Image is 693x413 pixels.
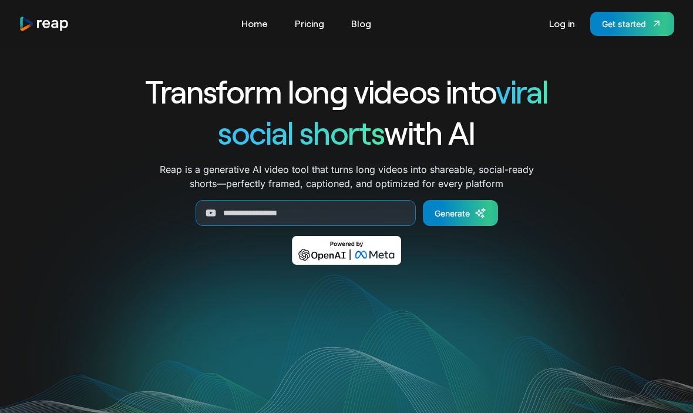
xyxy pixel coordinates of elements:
a: Blog [345,14,377,33]
a: Pricing [289,14,330,33]
span: social shorts [218,113,384,151]
a: Get started [590,12,674,36]
div: Get started [602,18,646,30]
a: Log in [543,14,581,33]
a: Home [236,14,274,33]
form: Generate Form [102,200,591,226]
span: viral [496,72,548,110]
h1: with AI [102,112,591,153]
h1: Transform long videos into [102,71,591,112]
a: Generate [423,200,498,226]
p: Reap is a generative AI video tool that turns long videos into shareable, social-ready shorts—per... [160,162,534,191]
div: Generate [435,207,470,219]
a: home [19,16,69,32]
